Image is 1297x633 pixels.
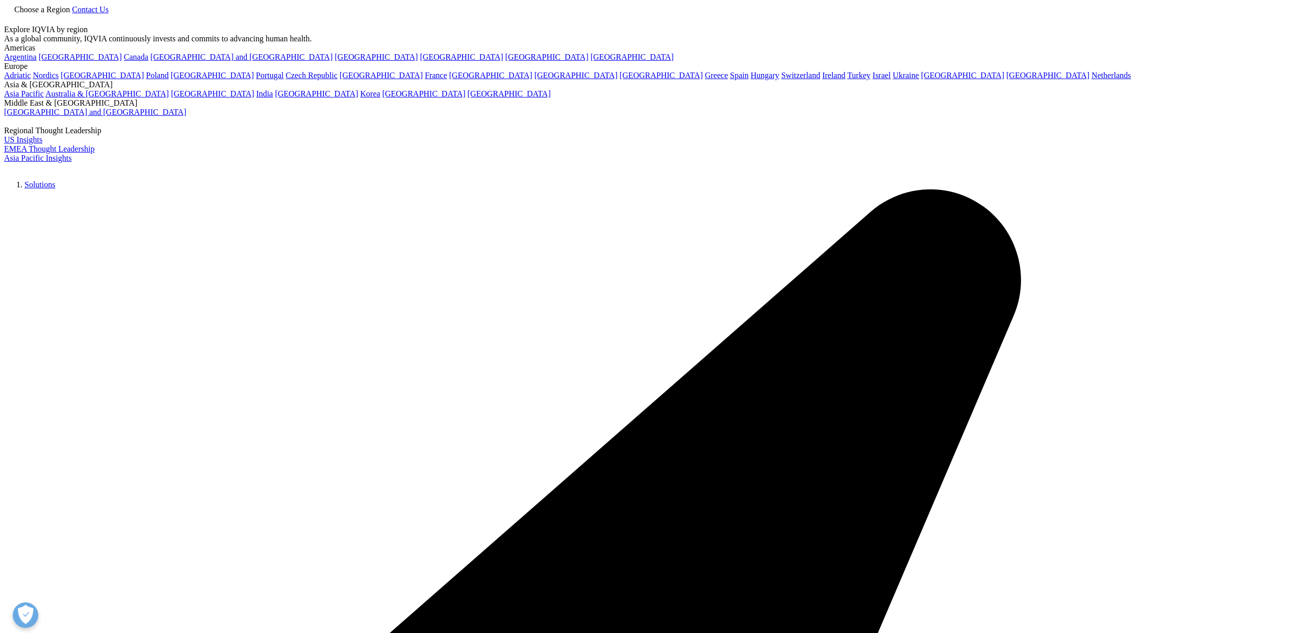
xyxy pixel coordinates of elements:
[4,135,42,144] a: US Insights
[751,71,779,80] a: Hungary
[4,25,1293,34] div: Explore IQVIA by region
[4,99,1293,108] div: Middle East & [GEOGRAPHIC_DATA]
[921,71,1004,80] a: [GEOGRAPHIC_DATA]
[39,53,122,61] a: [GEOGRAPHIC_DATA]
[847,71,871,80] a: Turkey
[893,71,919,80] a: Ukraine
[150,53,333,61] a: [GEOGRAPHIC_DATA] and [GEOGRAPHIC_DATA]
[535,71,618,80] a: [GEOGRAPHIC_DATA]
[449,71,532,80] a: [GEOGRAPHIC_DATA]
[1091,71,1131,80] a: Netherlands
[4,89,44,98] a: Asia Pacific
[4,144,94,153] a: EMEA Thought Leadership
[256,89,273,98] a: India
[360,89,380,98] a: Korea
[340,71,423,80] a: [GEOGRAPHIC_DATA]
[4,62,1293,71] div: Europe
[275,89,358,98] a: [GEOGRAPHIC_DATA]
[4,43,1293,53] div: Americas
[620,71,703,80] a: [GEOGRAPHIC_DATA]
[146,71,168,80] a: Poland
[124,53,148,61] a: Canada
[4,34,1293,43] div: As a global community, IQVIA continuously invests and commits to advancing human health.
[335,53,418,61] a: [GEOGRAPHIC_DATA]
[33,71,59,80] a: Nordics
[505,53,589,61] a: [GEOGRAPHIC_DATA]
[420,53,503,61] a: [GEOGRAPHIC_DATA]
[781,71,820,80] a: Switzerland
[425,71,447,80] a: France
[13,602,38,628] button: Відкрити параметри
[4,80,1293,89] div: Asia & [GEOGRAPHIC_DATA]
[822,71,845,80] a: Ireland
[4,71,31,80] a: Adriatic
[61,71,144,80] a: [GEOGRAPHIC_DATA]
[72,5,109,14] a: Contact Us
[286,71,338,80] a: Czech Republic
[468,89,551,98] a: [GEOGRAPHIC_DATA]
[45,89,169,98] a: Australia & [GEOGRAPHIC_DATA]
[591,53,674,61] a: [GEOGRAPHIC_DATA]
[705,71,728,80] a: Greece
[382,89,465,98] a: [GEOGRAPHIC_DATA]
[730,71,748,80] a: Spain
[1006,71,1089,80] a: [GEOGRAPHIC_DATA]
[14,5,70,14] span: Choose a Region
[4,108,186,116] a: [GEOGRAPHIC_DATA] and [GEOGRAPHIC_DATA]
[171,71,254,80] a: [GEOGRAPHIC_DATA]
[24,180,55,189] a: Solutions
[4,154,71,162] a: Asia Pacific Insights
[4,126,1293,135] div: Regional Thought Leadership
[256,71,284,80] a: Portugal
[4,53,37,61] a: Argentina
[873,71,891,80] a: Israel
[171,89,254,98] a: [GEOGRAPHIC_DATA]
